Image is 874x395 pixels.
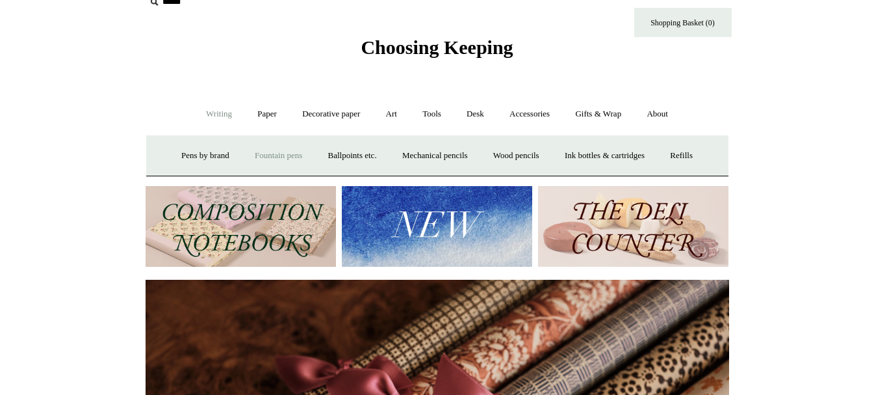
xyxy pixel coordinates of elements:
[170,139,241,173] a: Pens by brand
[316,139,389,173] a: Ballpoints etc.
[482,139,551,173] a: Wood pencils
[635,97,680,131] a: About
[634,8,732,37] a: Shopping Basket (0)
[391,139,480,173] a: Mechanical pencils
[361,36,513,58] span: Choosing Keeping
[342,186,532,267] img: New.jpg__PID:f73bdf93-380a-4a35-bcfe-7823039498e1
[290,97,372,131] a: Decorative paper
[246,97,289,131] a: Paper
[243,139,314,173] a: Fountain pens
[498,97,561,131] a: Accessories
[411,97,453,131] a: Tools
[538,186,728,267] img: The Deli Counter
[455,97,496,131] a: Desk
[194,97,244,131] a: Writing
[563,97,633,131] a: Gifts & Wrap
[658,139,704,173] a: Refills
[553,139,656,173] a: Ink bottles & cartridges
[146,186,336,267] img: 202302 Composition ledgers.jpg__PID:69722ee6-fa44-49dd-a067-31375e5d54ec
[374,97,409,131] a: Art
[361,47,513,56] a: Choosing Keeping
